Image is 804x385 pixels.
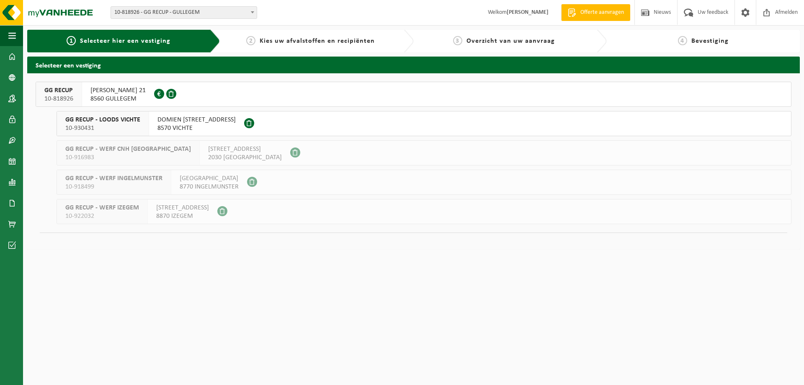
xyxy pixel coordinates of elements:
span: Bevestiging [691,38,729,44]
span: [STREET_ADDRESS] [208,145,282,153]
span: 10-918499 [65,183,162,191]
span: 10-916983 [65,153,191,162]
span: DOMIEN [STREET_ADDRESS] [157,116,236,124]
span: 8570 VICHTE [157,124,236,132]
span: 4 [678,36,687,45]
span: Kies uw afvalstoffen en recipiënten [260,38,375,44]
span: GG RECUP - WERF IZEGEM [65,204,139,212]
span: 3 [453,36,462,45]
span: 10-818926 - GG RECUP - GULLEGEM [111,7,257,18]
span: [PERSON_NAME] 21 [90,86,146,95]
span: Selecteer hier een vestiging [80,38,170,44]
span: [STREET_ADDRESS] [156,204,209,212]
span: 10-922032 [65,212,139,220]
h2: Selecteer een vestiging [27,57,800,73]
a: Offerte aanvragen [561,4,630,21]
button: GG RECUP - LOODS VICHTE 10-930431 DOMIEN [STREET_ADDRESS]8570 VICHTE [57,111,791,136]
strong: [PERSON_NAME] [507,9,549,16]
span: Overzicht van uw aanvraag [466,38,555,44]
span: GG RECUP [44,86,73,95]
span: 10-930431 [65,124,140,132]
span: 8870 IZEGEM [156,212,209,220]
span: 2 [246,36,255,45]
span: 10-818926 - GG RECUP - GULLEGEM [111,6,257,19]
span: GG RECUP - WERF CNH [GEOGRAPHIC_DATA] [65,145,191,153]
span: Offerte aanvragen [578,8,626,17]
span: 2030 [GEOGRAPHIC_DATA] [208,153,282,162]
span: 8560 GULLEGEM [90,95,146,103]
span: GG RECUP - LOODS VICHTE [65,116,140,124]
span: 10-818926 [44,95,73,103]
span: 1 [67,36,76,45]
span: GG RECUP - WERF INGELMUNSTER [65,174,162,183]
button: GG RECUP 10-818926 [PERSON_NAME] 218560 GULLEGEM [36,82,791,107]
span: [GEOGRAPHIC_DATA] [180,174,239,183]
span: 8770 INGELMUNSTER [180,183,239,191]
